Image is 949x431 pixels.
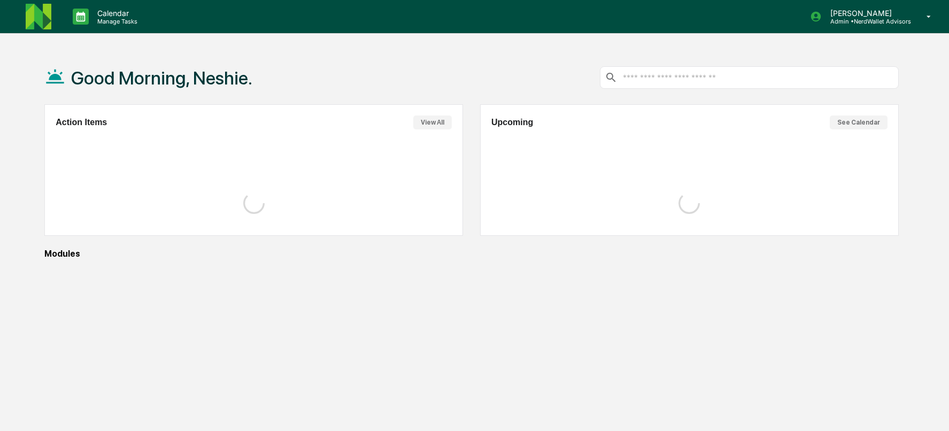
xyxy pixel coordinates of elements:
h2: Upcoming [491,118,533,127]
p: Calendar [89,9,143,18]
div: Modules [44,249,899,259]
p: [PERSON_NAME] [822,9,911,18]
h1: Good Morning, Neshie. [71,67,252,89]
p: Manage Tasks [89,18,143,25]
p: Admin • NerdWallet Advisors [822,18,911,25]
button: See Calendar [830,116,888,129]
button: View All [413,116,452,129]
img: logo [26,4,51,29]
h2: Action Items [56,118,107,127]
